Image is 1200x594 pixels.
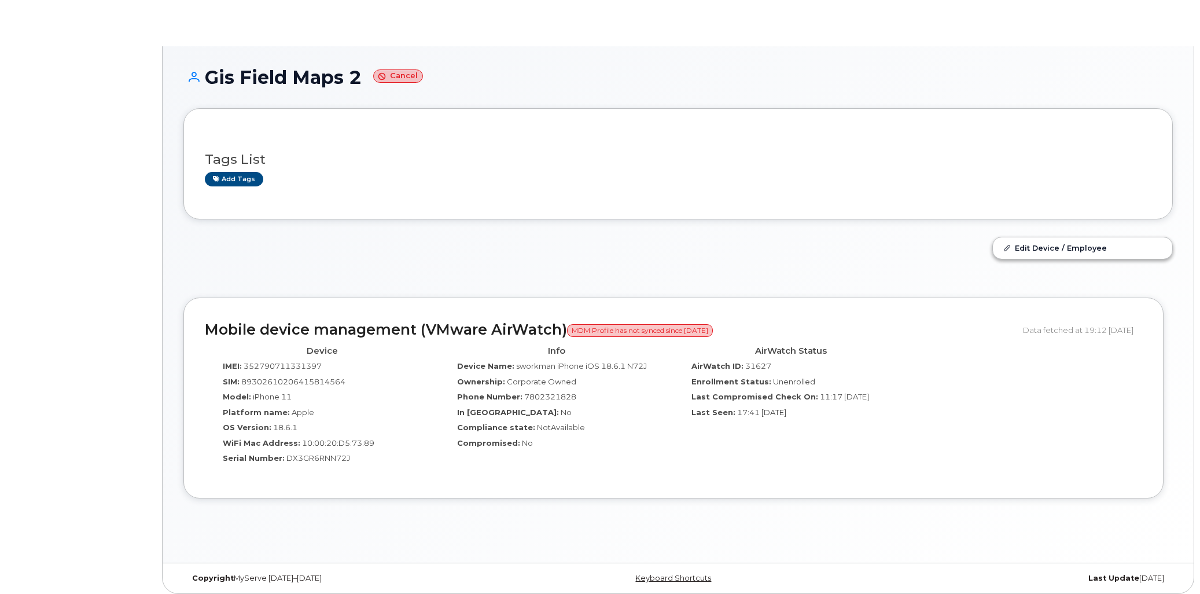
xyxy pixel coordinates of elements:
span: Corporate Owned [507,377,576,386]
label: AirWatch ID: [691,361,743,372]
h2: Mobile device management (VMware AirWatch) [205,322,1014,338]
a: Keyboard Shortcuts [635,574,711,582]
label: Last Compromised Check On: [691,391,818,402]
label: In [GEOGRAPHIC_DATA]: [457,407,559,418]
span: 352790711331397 [244,361,322,371]
label: Last Seen: [691,407,735,418]
label: Ownership: [457,376,505,387]
label: Phone Number: [457,391,522,402]
span: 17:41 [DATE] [737,408,786,417]
label: SIM: [223,376,240,387]
div: Data fetched at 19:12 [DATE] [1023,319,1142,341]
span: Unenrolled [773,377,815,386]
label: WiFi Mac Address: [223,438,300,449]
label: Compliance state: [457,422,535,433]
span: DX3GR6RNN72J [286,453,350,463]
span: 31627 [745,361,771,371]
span: Apple [292,408,314,417]
label: Enrollment Status: [691,376,771,387]
h4: AirWatch Status [682,346,899,356]
span: 10:00:20:D5:73:89 [302,438,374,448]
label: Model: [223,391,251,402]
strong: Last Update [1088,574,1139,582]
div: MyServe [DATE]–[DATE] [183,574,513,583]
h4: Info [448,346,665,356]
h1: Gis Field Maps 2 [183,67,1173,87]
span: 7802321828 [524,392,576,401]
span: 18.6.1 [273,423,297,432]
a: Add tags [205,172,263,186]
span: No [561,408,572,417]
small: Cancel [373,69,423,83]
label: Device Name: [457,361,514,372]
span: iPhone 11 [253,392,292,401]
strong: Copyright [192,574,234,582]
label: Compromised: [457,438,520,449]
label: OS Version: [223,422,271,433]
span: NotAvailable [537,423,585,432]
span: 89302610206415814564 [241,377,345,386]
label: Serial Number: [223,453,285,464]
h4: Device [214,346,430,356]
div: [DATE] [843,574,1173,583]
span: sworkman iPhone iOS 18.6.1 N72J [516,361,647,371]
span: 11:17 [DATE] [820,392,869,401]
span: No [522,438,533,448]
label: Platform name: [223,407,290,418]
h3: Tags List [205,152,1151,167]
a: Edit Device / Employee [993,237,1172,258]
span: MDM Profile has not synced since [DATE] [567,324,713,337]
label: IMEI: [223,361,242,372]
